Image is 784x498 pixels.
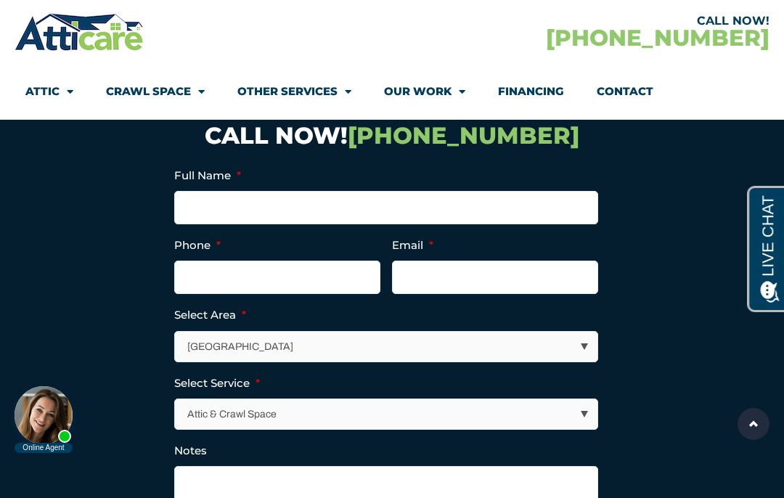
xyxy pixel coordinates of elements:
a: Other Services [237,75,351,108]
iframe: Chat Invitation [7,346,240,454]
a: CALL NOW![PHONE_NUMBER] [205,121,579,150]
span: Opens a chat window [36,12,117,30]
a: Financing [498,75,564,108]
div: CALL NOW! [392,15,769,27]
label: Email [392,238,433,253]
label: Select Area [174,308,246,322]
a: Contact [597,75,653,108]
a: Attic [25,75,73,108]
a: Our Work [384,75,465,108]
span: [PHONE_NUMBER] [348,121,579,150]
label: Phone [174,238,221,253]
a: Crawl Space [106,75,205,108]
label: Full Name [174,168,241,183]
nav: Menu [25,75,759,108]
